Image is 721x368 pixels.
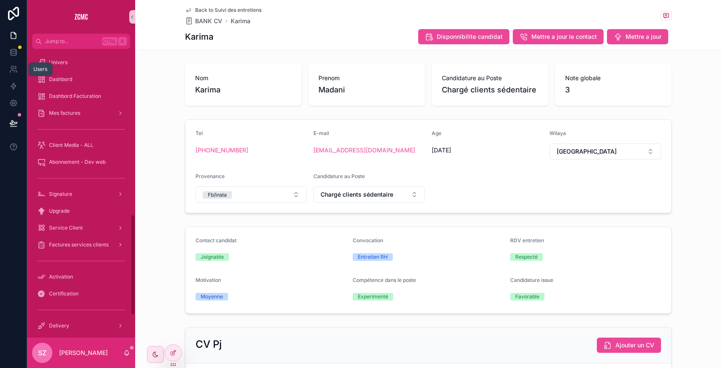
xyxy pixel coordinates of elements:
a: Back to Suivi des entretiens [185,7,261,14]
span: [DATE] [432,146,543,154]
button: Mettre a jour [607,29,668,44]
div: Experimenté [358,293,388,300]
a: [EMAIL_ADDRESS][DOMAIN_NAME] [313,146,415,154]
a: Certification [32,286,130,301]
a: Service Client [32,220,130,235]
button: Select Button [550,143,661,160]
a: Abonnement - Dev web [32,154,130,170]
span: [GEOGRAPHIC_DATA] [557,147,617,156]
span: Contact candidat [196,237,237,244]
span: Client Media - ALL [49,142,93,149]
div: Fb/insta [208,191,227,199]
span: Compétence dans le poste [353,277,416,283]
a: Dashbord [32,72,130,87]
p: [PERSON_NAME] [59,349,108,357]
span: Wilaya [550,130,566,136]
span: Age [432,130,441,136]
span: Dashbord [49,76,72,83]
a: Factures services clients [32,237,130,252]
span: Ajouter un CV [615,341,654,349]
a: Dashbord Facturation [32,89,130,104]
span: E-mail [313,130,329,136]
a: Mes factures [32,106,130,121]
span: Disponnibilite candidat [437,32,503,41]
div: Users [33,66,47,73]
span: Note globale [565,74,661,82]
button: Select Button [313,187,425,203]
div: Entretien RH [358,253,388,261]
img: App logo [74,10,88,24]
span: RDV entretien [510,237,544,244]
span: Provenance [196,173,225,179]
a: Client Media - ALL [32,138,130,153]
span: K [119,38,126,45]
a: Karima [231,17,250,25]
div: Moyenne [201,293,223,300]
span: Mettre a jour le contact [531,32,597,41]
span: Jump to... [45,38,99,45]
span: Back to Suivi des entretiens [195,7,261,14]
span: Ctrl [102,37,117,46]
button: Mettre a jour le contact [513,29,604,44]
span: Mettre a jour [626,32,661,41]
button: Select Button [196,187,307,203]
a: [PHONE_NUMBER] [196,146,248,154]
span: Candidature au Poste [442,74,538,82]
span: Madani [318,84,415,96]
span: Tel [196,130,203,136]
span: Prenom [318,74,415,82]
a: Activation [32,269,130,284]
span: Candidature au Poste [313,173,365,179]
span: Delivery [49,322,69,329]
a: BANK CV [185,17,222,25]
span: SZ [38,348,46,358]
span: Factures services clients [49,241,109,248]
div: Respecté [515,253,538,261]
h2: CV Pj [196,338,222,351]
span: Univers [49,59,68,66]
span: Abonnement - Dev web [49,159,106,165]
span: Service Client [49,225,83,231]
span: Certification [49,290,79,297]
span: Nom [195,74,291,82]
a: Signature [32,187,130,202]
span: Activation [49,273,73,280]
span: Upgrade [49,208,70,214]
span: Signature [49,191,72,198]
a: Upgrade [32,203,130,219]
span: Mes factures [49,110,80,116]
button: Disponnibilite candidat [418,29,509,44]
span: Chargé clients sédentaire [442,84,536,96]
h1: Karima [185,31,213,43]
span: Convocation [353,237,383,244]
span: 3 [565,84,661,96]
a: Univers [32,55,130,70]
button: Jump to...CtrlK [32,34,130,49]
span: Karima [195,84,291,96]
span: Motivation [196,277,221,283]
div: Joignable [201,253,224,261]
a: Delivery [32,318,130,333]
div: scrollable content [27,49,135,338]
button: Ajouter un CV [597,338,661,353]
span: Chargé clients sédentaire [321,190,393,199]
span: Dashbord Facturation [49,93,101,100]
span: Candidature issue [510,277,553,283]
div: Favorable [515,293,539,300]
span: BANK CV [195,17,222,25]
